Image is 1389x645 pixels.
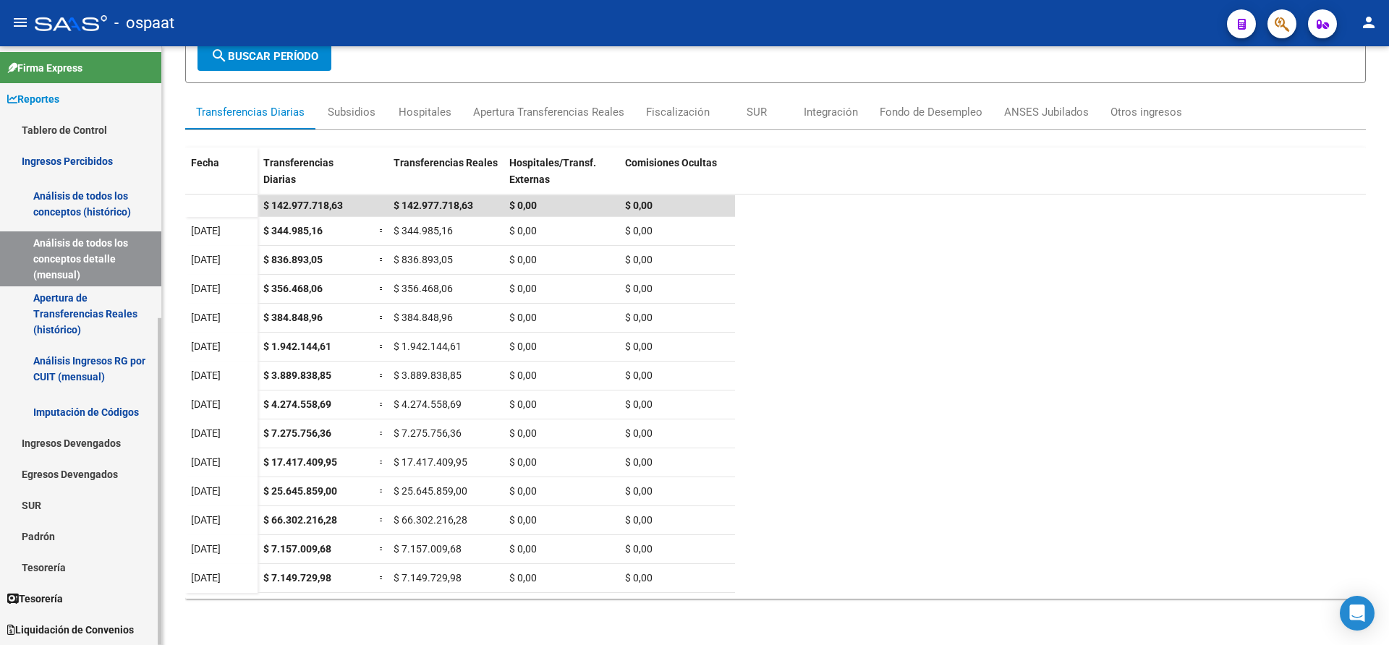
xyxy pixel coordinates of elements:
div: Integración [804,104,858,120]
span: $ 0,00 [509,514,537,526]
span: $ 0,00 [509,572,537,584]
span: $ 7.275.756,36 [263,427,331,439]
span: $ 0,00 [509,398,537,410]
span: $ 836.893,05 [394,254,453,265]
span: $ 0,00 [509,225,537,236]
span: $ 7.149.729,98 [394,572,462,584]
span: - ospaat [114,7,174,39]
span: = [379,485,385,497]
datatable-header-cell: Comisiones Ocultas [619,148,735,208]
span: $ 25.645.859,00 [394,485,467,497]
span: = [379,341,385,352]
span: = [379,572,385,584]
span: [DATE] [191,427,221,439]
span: Hospitales/Transf. Externas [509,157,596,185]
mat-icon: menu [12,14,29,31]
div: Transferencias Diarias [196,104,305,120]
div: Subsidios [328,104,375,120]
span: [DATE] [191,514,221,526]
datatable-header-cell: Hospitales/Transf. Externas [504,148,619,208]
span: [DATE] [191,312,221,323]
span: $ 0,00 [509,370,537,381]
span: [DATE] [191,254,221,265]
div: Apertura Transferencias Reales [473,104,624,120]
span: Liquidación de Convenios [7,622,134,638]
span: = [379,370,385,381]
span: $ 66.302.216,28 [394,514,467,526]
span: $ 7.149.729,98 [263,572,331,584]
div: SUR [747,104,767,120]
span: $ 3.889.838,85 [394,370,462,381]
mat-icon: search [211,47,228,64]
span: $ 7.157.009,68 [263,543,331,555]
span: $ 1.942.144,61 [394,341,462,352]
span: $ 0,00 [625,225,653,236]
span: Reportes [7,91,59,107]
span: Tesorería [7,591,63,607]
span: Fecha [191,157,219,168]
span: $ 384.848,96 [394,312,453,323]
span: $ 0,00 [625,427,653,439]
span: Transferencias Diarias [263,157,334,185]
div: ANSES Jubilados [1004,104,1089,120]
span: Firma Express [7,60,82,76]
span: = [379,254,385,265]
span: $ 0,00 [625,398,653,410]
span: $ 0,00 [625,370,653,381]
span: $ 142.977.718,63 [394,200,473,211]
span: = [379,225,385,236]
span: [DATE] [191,485,221,497]
span: = [379,398,385,410]
span: $ 0,00 [625,456,653,468]
datatable-header-cell: Transferencias Reales [388,148,504,208]
span: $ 25.645.859,00 [263,485,337,497]
datatable-header-cell: Fecha [185,148,258,208]
span: $ 836.893,05 [263,254,323,265]
span: $ 3.889.838,85 [263,370,331,381]
span: $ 384.848,96 [263,312,323,323]
span: [DATE] [191,225,221,236]
mat-icon: person [1360,14,1377,31]
span: $ 1.942.144,61 [263,341,331,352]
div: Open Intercom Messenger [1340,596,1375,631]
div: Fiscalización [646,104,710,120]
span: $ 0,00 [625,312,653,323]
span: $ 4.274.558,69 [394,398,462,410]
span: [DATE] [191,341,221,352]
span: [DATE] [191,370,221,381]
span: $ 4.274.558,69 [263,398,331,410]
span: $ 17.417.409,95 [394,456,467,468]
span: = [379,283,385,294]
span: $ 0,00 [509,456,537,468]
span: Buscar Período [211,50,318,63]
span: = [379,312,385,323]
span: $ 356.468,06 [394,283,453,294]
span: $ 0,00 [509,341,537,352]
button: Buscar Período [197,42,331,71]
span: $ 0,00 [509,485,537,497]
span: $ 0,00 [509,283,537,294]
span: Comisiones Ocultas [625,157,717,168]
datatable-header-cell: Transferencias Diarias [258,148,373,208]
span: [DATE] [191,543,221,555]
span: $ 0,00 [625,572,653,584]
span: $ 7.157.009,68 [394,543,462,555]
span: Transferencias Reales [394,157,498,168]
span: = [379,456,385,468]
span: $ 0,00 [509,254,537,265]
span: = [379,514,385,526]
div: Fondo de Desempleo [880,104,982,120]
span: $ 7.275.756,36 [394,427,462,439]
span: $ 0,00 [625,341,653,352]
span: $ 0,00 [625,254,653,265]
span: [DATE] [191,456,221,468]
span: $ 0,00 [509,200,537,211]
span: $ 0,00 [509,427,537,439]
span: $ 0,00 [625,543,653,555]
span: $ 344.985,16 [263,225,323,236]
span: $ 0,00 [625,283,653,294]
span: $ 344.985,16 [394,225,453,236]
span: $ 66.302.216,28 [263,514,337,526]
span: $ 17.417.409,95 [263,456,337,468]
div: Hospitales [399,104,451,120]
